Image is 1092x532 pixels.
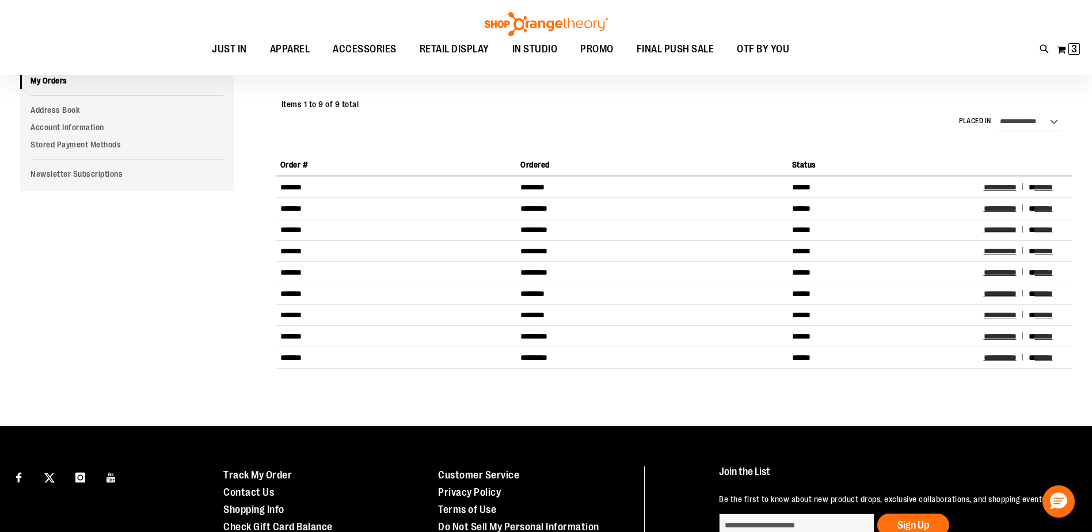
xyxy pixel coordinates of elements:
h4: Join the List [719,466,1066,488]
a: IN STUDIO [501,36,569,63]
span: RETAIL DISPLAY [420,36,489,62]
span: APPAREL [270,36,310,62]
a: PROMO [569,36,625,63]
a: FINAL PUSH SALE [625,36,726,63]
a: Shopping Info [223,504,284,515]
span: FINAL PUSH SALE [637,36,714,62]
a: ACCESSORIES [321,36,408,63]
a: OTF BY YOU [725,36,801,63]
a: Visit our Facebook page [9,466,29,487]
a: Contact Us [223,487,274,498]
a: Privacy Policy [438,487,501,498]
a: Newsletter Subscriptions [20,165,234,183]
img: Shop Orangetheory [483,12,610,36]
a: JUST IN [200,36,258,63]
th: Ordered [516,154,787,176]
a: Visit our X page [40,466,60,487]
a: Stored Payment Methods [20,136,234,153]
a: Track My Order [223,469,292,481]
span: IN STUDIO [512,36,558,62]
a: Visit our Instagram page [70,466,90,487]
img: Twitter [44,473,55,483]
span: ACCESSORIES [333,36,397,62]
a: RETAIL DISPLAY [408,36,501,63]
button: Hello, have a question? Let’s chat. [1042,485,1075,518]
a: Account Information [20,119,234,136]
th: Order # [276,154,516,176]
th: Status [787,154,979,176]
span: PROMO [580,36,614,62]
a: Customer Service [438,469,519,481]
span: Items 1 to 9 of 9 total [281,100,359,109]
a: APPAREL [258,36,322,63]
span: OTF BY YOU [737,36,789,62]
span: Sign Up [897,519,929,531]
a: My Orders [20,72,234,89]
span: JUST IN [212,36,247,62]
a: Terms of Use [438,504,496,515]
span: 3 [1071,43,1077,55]
a: Visit our Youtube page [101,466,121,487]
label: Placed in [959,116,991,126]
p: Be the first to know about new product drops, exclusive collaborations, and shopping events! [719,493,1066,505]
a: Address Book [20,101,234,119]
